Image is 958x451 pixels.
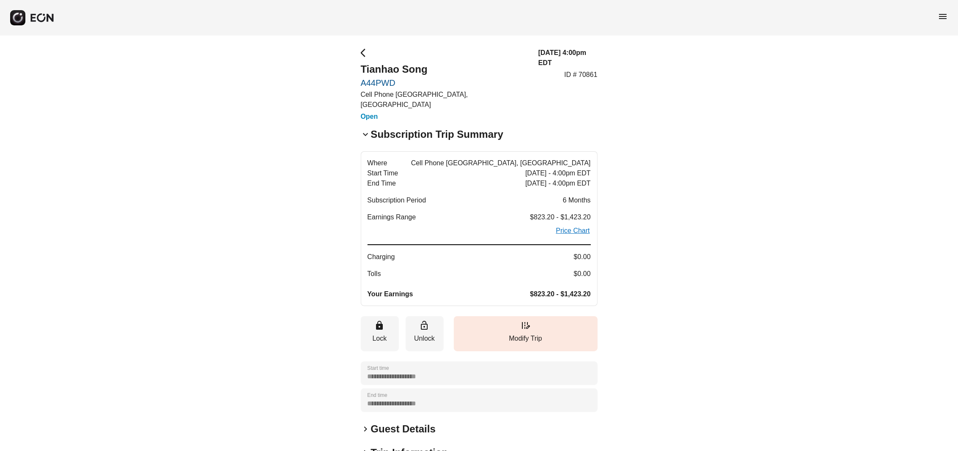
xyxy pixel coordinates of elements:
span: $0.00 [574,269,590,279]
span: Cell Phone [GEOGRAPHIC_DATA], [GEOGRAPHIC_DATA] [411,158,591,168]
span: [DATE] - 4:00pm EDT [525,178,590,189]
button: WhereCell Phone [GEOGRAPHIC_DATA], [GEOGRAPHIC_DATA]Start Time[DATE] - 4:00pm EDTEnd Time[DATE] -... [361,151,598,306]
span: keyboard_arrow_down [361,129,371,139]
h2: Subscription Trip Summary [371,128,503,141]
span: arrow_back_ios [361,48,371,58]
span: Start Time [368,168,398,178]
span: End Time [368,178,396,189]
p: Modify Trip [458,333,593,344]
h3: [DATE] 4:00pm EDT [538,48,598,68]
span: edit_road [521,320,531,331]
h3: Open [361,112,528,122]
h2: Tianhao Song [361,63,528,76]
span: Tolls [368,269,381,279]
span: $823.20 - $1,423.20 [530,289,590,299]
p: Unlock [410,333,439,344]
button: Modify Trip [454,316,598,351]
span: lock_open [420,320,430,331]
span: Your Earnings [368,289,413,299]
span: $823.20 - $1,423.20 [530,212,590,222]
span: Earnings Range [368,212,416,222]
span: 6 Months [563,195,591,205]
button: Unlock [406,316,444,351]
p: ID # 70861 [564,70,597,80]
span: Charging [368,252,395,262]
button: Lock [361,316,399,351]
span: lock [375,320,385,331]
a: A44PWD [361,78,528,88]
span: [DATE] - 4:00pm EDT [525,168,590,178]
p: Lock [365,333,395,344]
a: Price Chart [555,226,590,236]
span: keyboard_arrow_right [361,424,371,434]
h2: Guest Details [371,422,436,436]
span: Subscription Period [368,195,426,205]
p: Cell Phone [GEOGRAPHIC_DATA], [GEOGRAPHIC_DATA] [361,90,528,110]
span: Where [368,158,387,168]
span: menu [938,11,948,22]
span: $0.00 [574,252,590,262]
